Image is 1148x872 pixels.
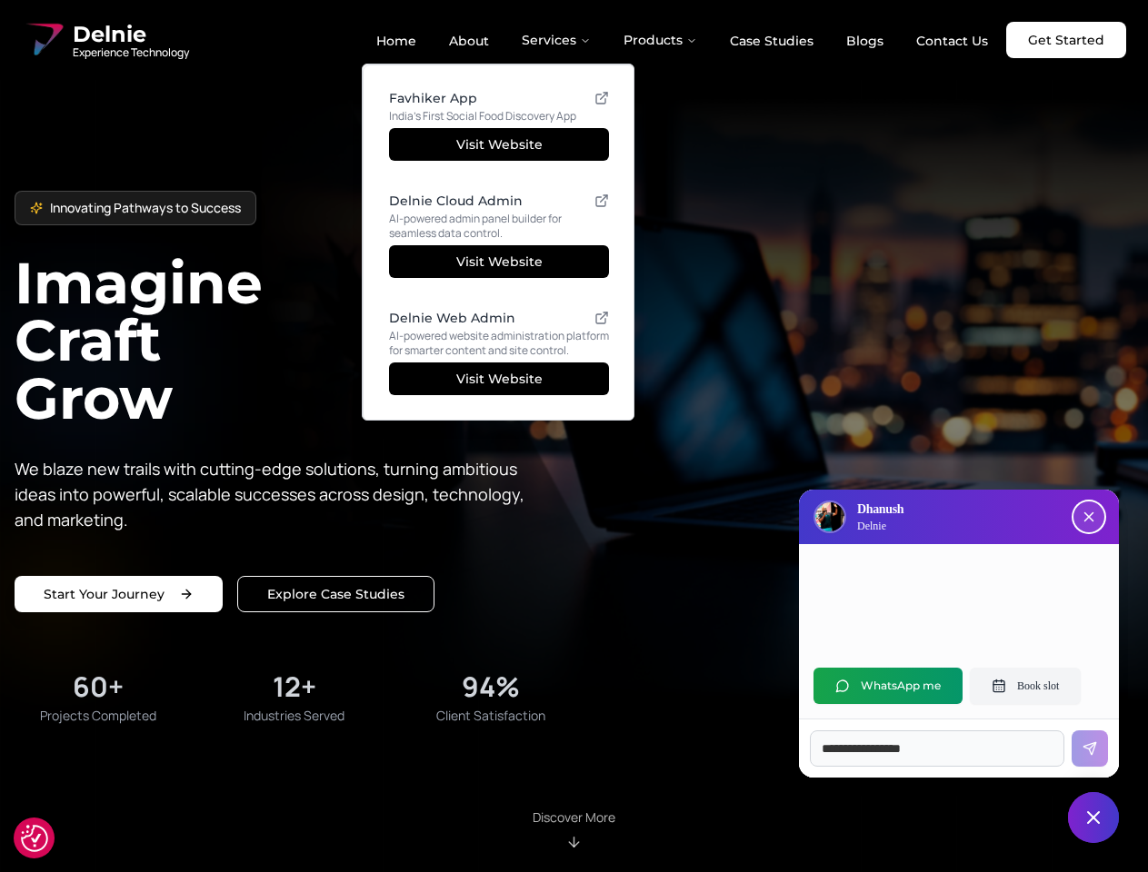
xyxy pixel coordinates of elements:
[21,825,48,852] button: Cookie Settings
[15,576,223,612] a: Start your project with us
[1006,22,1126,58] a: Get Started
[462,670,520,703] div: 94%
[1073,501,1104,532] button: Close chat popup
[273,670,316,703] div: 12+
[533,808,615,827] p: Discover More
[244,707,344,725] span: Industries Served
[434,25,504,56] a: About
[15,254,574,426] h1: Imagine Craft Grow
[533,808,615,850] div: Scroll to About section
[22,18,189,62] a: Delnie Logo Full
[970,668,1081,704] button: Book slot
[22,18,65,62] img: Delnie Logo
[237,576,434,612] a: Explore our solutions
[832,25,898,56] a: Blogs
[436,707,545,725] span: Client Satisfaction
[609,22,712,58] button: Products
[362,22,1003,58] nav: Main
[857,519,903,533] p: Delnie
[1068,792,1119,843] button: Close chat
[815,502,844,531] img: Delnie Logo
[15,456,538,532] p: We blaze new trails with cutting-edge solutions, turning ambitious ideas into powerful, scalable ...
[50,199,241,217] span: Innovating Pathways to Success
[902,25,1003,56] a: Contact Us
[73,45,189,60] span: Experience Technology
[73,20,189,49] span: Delnie
[715,25,828,56] a: Case Studies
[507,22,605,58] button: Services
[21,825,48,852] img: Revisit consent button
[857,500,903,519] h3: Dhanush
[73,670,124,703] div: 60+
[814,668,963,704] button: WhatsApp me
[40,707,156,725] span: Projects Completed
[362,25,431,56] a: Home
